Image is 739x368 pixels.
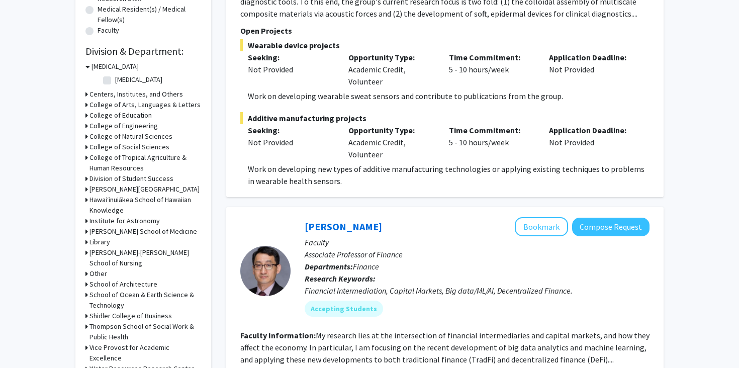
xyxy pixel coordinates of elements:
[541,124,642,160] div: Not Provided
[441,124,542,160] div: 5 - 10 hours/week
[353,261,379,271] span: Finance
[91,61,139,72] h3: [MEDICAL_DATA]
[89,216,160,226] h3: Institute for Astronomy
[89,342,201,363] h3: Vice Provost for Academic Excellence
[305,248,650,260] p: Associate Professor of Finance
[98,25,119,36] label: Faculty
[89,321,201,342] h3: Thompson School of Social Work & Public Health
[89,89,183,100] h3: Centers, Institutes, and Others
[341,51,441,87] div: Academic Credit, Volunteer
[89,142,169,152] h3: College of Social Sciences
[115,74,162,85] label: [MEDICAL_DATA]
[441,51,542,87] div: 5 - 10 hours/week
[348,124,434,136] p: Opportunity Type:
[85,45,201,57] h2: Division & Department:
[240,330,316,340] b: Faculty Information:
[89,184,200,195] h3: [PERSON_NAME][GEOGRAPHIC_DATA]
[89,311,172,321] h3: Shidler College of Business
[89,100,201,110] h3: College of Arts, Languages & Letters
[549,51,634,63] p: Application Deadline:
[248,124,333,136] p: Seeking:
[89,290,201,311] h3: School of Ocean & Earth Science & Technology
[89,152,201,173] h3: College of Tropical Agriculture & Human Resources
[248,63,333,75] div: Not Provided
[89,195,201,216] h3: Hawaiʻinuiākea School of Hawaiian Knowledge
[89,237,110,247] h3: Library
[89,173,173,184] h3: Division of Student Success
[541,51,642,87] div: Not Provided
[89,279,157,290] h3: School of Architecture
[341,124,441,160] div: Academic Credit, Volunteer
[89,121,158,131] h3: College of Engineering
[305,261,353,271] b: Departments:
[89,110,152,121] h3: College of Education
[449,51,534,63] p: Time Commitment:
[549,124,634,136] p: Application Deadline:
[248,90,650,102] p: Work on developing wearable sweat sensors and contribute to publications from the group.
[240,39,650,51] span: Wearable device projects
[515,217,568,236] button: Add Jiakai Chen to Bookmarks
[248,51,333,63] p: Seeking:
[240,330,650,364] fg-read-more: My research lies at the intersection of financial intermediaries and capital markets, and how the...
[248,136,333,148] div: Not Provided
[348,51,434,63] p: Opportunity Type:
[89,268,107,279] h3: Other
[572,218,650,236] button: Compose Request to Jiakai Chen
[305,285,650,297] div: Financial Intermediation, Capital Markets, Big data/ML/AI, Decentralized Finance.
[89,247,201,268] h3: [PERSON_NAME]-[PERSON_NAME] School of Nursing
[248,163,650,187] p: Work on developing new types of additive manufacturing technologies or applying existing techniqu...
[240,25,650,37] p: Open Projects
[89,131,172,142] h3: College of Natural Sciences
[305,236,650,248] p: Faculty
[89,226,197,237] h3: [PERSON_NAME] School of Medicine
[449,124,534,136] p: Time Commitment:
[305,301,383,317] mat-chip: Accepting Students
[8,323,43,360] iframe: Chat
[305,273,376,284] b: Research Keywords:
[240,112,650,124] span: Additive manufacturing projects
[98,4,201,25] label: Medical Resident(s) / Medical Fellow(s)
[305,220,382,233] a: [PERSON_NAME]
